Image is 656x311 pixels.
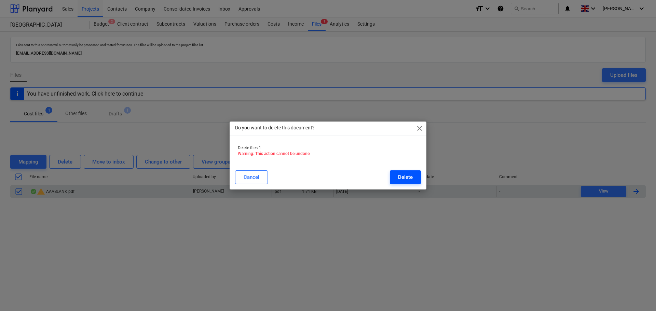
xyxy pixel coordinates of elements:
[235,124,315,131] p: Do you want to delete this document?
[622,278,656,311] iframe: Chat Widget
[238,151,418,157] p: Warning: This action cannot be undone
[390,170,421,184] button: Delete
[398,173,413,182] div: Delete
[235,170,268,184] button: Cancel
[244,173,259,182] div: Cancel
[238,145,418,151] p: Delete files 1
[415,124,424,132] span: close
